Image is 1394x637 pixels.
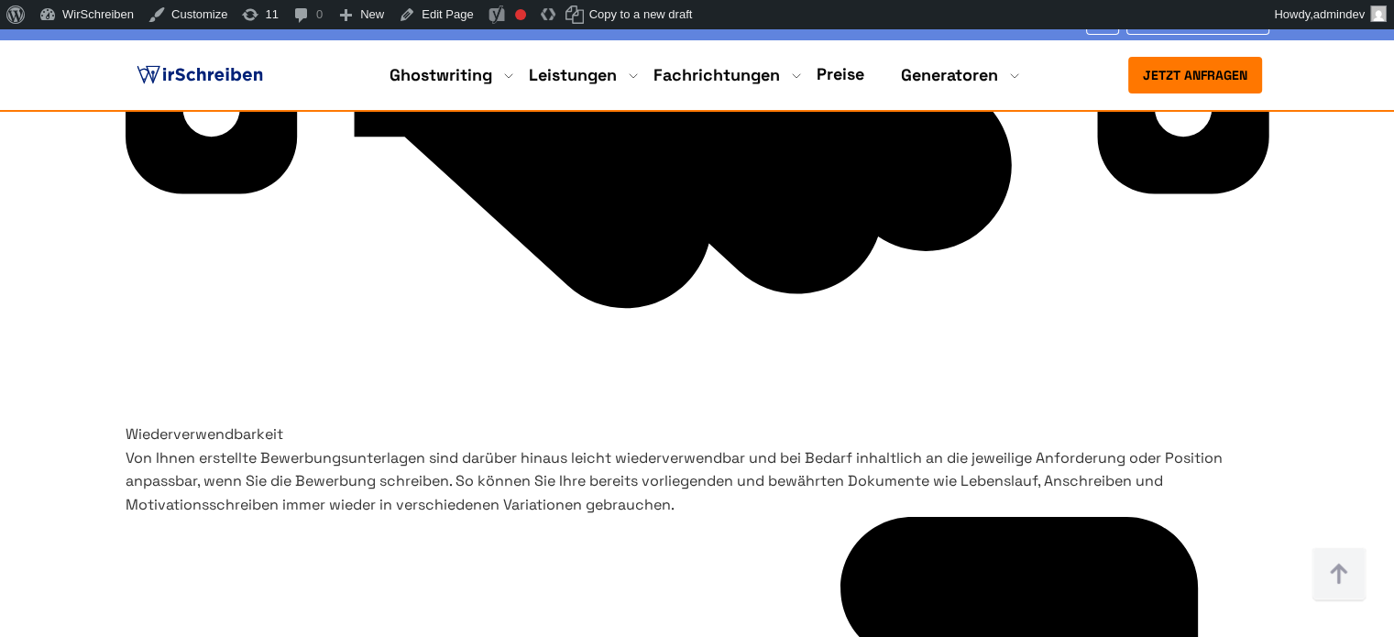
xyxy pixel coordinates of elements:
p: Von Ihnen erstellte Bewerbungsunterlagen sind darüber hinaus leicht wiederverwendbar und bei Beda... [126,446,1269,517]
a: Leistungen [529,64,617,86]
a: Generatoren [901,64,998,86]
a: Fachrichtungen [653,64,780,86]
span: admindev [1313,7,1365,21]
img: button top [1312,547,1367,602]
button: Jetzt anfragen [1128,57,1262,93]
h3: Wiederverwendbarkeit [126,423,1269,446]
a: Preise [817,63,864,84]
a: Ghostwriting [390,64,492,86]
div: Focus keyphrase not set [515,9,526,20]
img: logo ghostwriter-österreich [133,61,267,89]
